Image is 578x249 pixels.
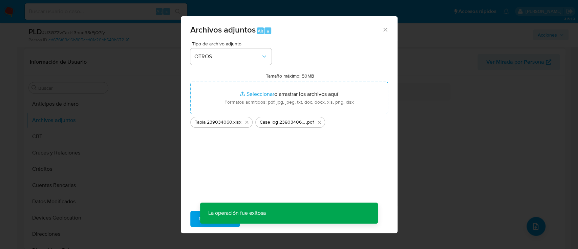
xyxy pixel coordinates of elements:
span: .pdf [306,119,314,126]
span: Case log 239034060 - 15_08_2025 [260,119,306,126]
span: a [267,28,269,34]
span: Archivos adjuntos [190,24,256,36]
span: OTROS [194,53,261,60]
span: Tabla 239034060 [195,119,232,126]
ul: Archivos seleccionados [190,114,388,128]
button: Cerrar [382,26,388,33]
span: Subir archivo [199,211,231,226]
button: Subir archivo [190,211,240,227]
span: Cancelar [252,211,274,226]
button: Eliminar Tabla 239034060.xlsx [243,118,251,126]
button: Eliminar Case log 239034060 - 15_08_2025.pdf [315,118,323,126]
p: La operación fue exitosa [200,203,274,224]
button: OTROS [190,48,272,65]
span: Tipo de archivo adjunto [192,41,273,46]
label: Tamaño máximo: 50MB [266,73,314,79]
span: .xlsx [232,119,241,126]
span: Alt [258,28,263,34]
